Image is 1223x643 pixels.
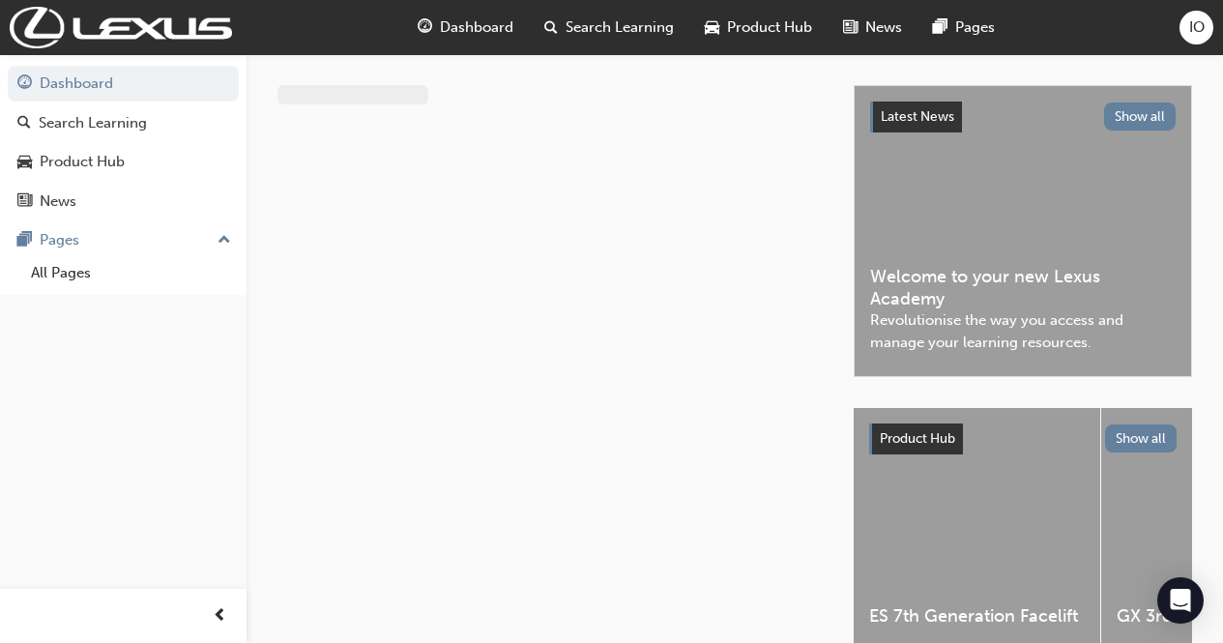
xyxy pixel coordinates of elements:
[8,222,239,258] button: Pages
[17,193,32,211] span: news-icon
[917,8,1010,47] a: pages-iconPages
[17,75,32,93] span: guage-icon
[566,16,674,39] span: Search Learning
[727,16,812,39] span: Product Hub
[865,16,902,39] span: News
[854,85,1192,377] a: Latest NewsShow allWelcome to your new Lexus AcademyRevolutionise the way you access and manage y...
[689,8,828,47] a: car-iconProduct Hub
[881,108,954,125] span: Latest News
[17,115,31,132] span: search-icon
[870,266,1176,309] span: Welcome to your new Lexus Academy
[1105,424,1178,453] button: Show all
[544,15,558,40] span: search-icon
[1179,11,1213,44] button: IO
[8,184,239,219] a: News
[870,102,1176,132] a: Latest NewsShow all
[1104,102,1177,131] button: Show all
[8,62,239,222] button: DashboardSearch LearningProduct HubNews
[8,105,239,141] a: Search Learning
[10,7,232,48] img: Trak
[213,604,227,628] span: prev-icon
[869,605,1085,628] span: ES 7th Generation Facelift
[39,112,147,134] div: Search Learning
[17,232,32,249] span: pages-icon
[218,228,231,253] span: up-icon
[40,151,125,173] div: Product Hub
[440,16,513,39] span: Dashboard
[880,430,955,447] span: Product Hub
[402,8,529,47] a: guage-iconDashboard
[869,424,1177,454] a: Product HubShow all
[17,154,32,171] span: car-icon
[40,190,76,213] div: News
[418,15,432,40] span: guage-icon
[8,66,239,102] a: Dashboard
[843,15,858,40] span: news-icon
[705,15,719,40] span: car-icon
[23,258,239,288] a: All Pages
[828,8,917,47] a: news-iconNews
[933,15,947,40] span: pages-icon
[8,144,239,180] a: Product Hub
[955,16,995,39] span: Pages
[40,229,79,251] div: Pages
[529,8,689,47] a: search-iconSearch Learning
[870,309,1176,353] span: Revolutionise the way you access and manage your learning resources.
[1189,16,1205,39] span: IO
[1157,577,1204,624] div: Open Intercom Messenger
